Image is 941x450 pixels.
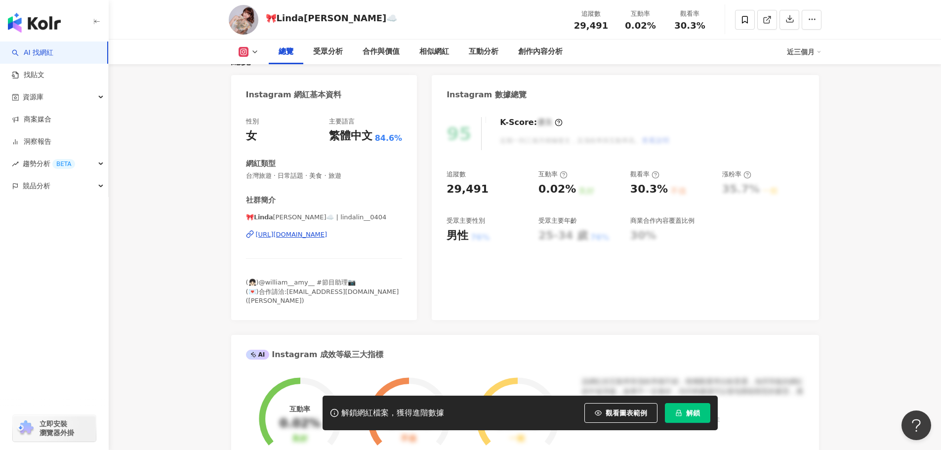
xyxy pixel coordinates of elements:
a: [URL][DOMAIN_NAME] [246,230,403,239]
div: 商業合作內容覆蓋比例 [630,216,695,225]
span: lock [675,409,682,416]
div: 互動分析 [469,46,498,58]
span: 競品分析 [23,175,50,197]
div: BETA [52,159,75,169]
div: 解鎖網紅檔案，獲得進階數據 [341,408,444,418]
div: AI [246,350,270,360]
span: 觀看圖表範例 [606,409,647,417]
div: Instagram 成效等級三大指標 [246,349,383,360]
a: 商案媒合 [12,115,51,124]
span: 趨勢分析 [23,153,75,175]
div: 受眾主要性別 [447,216,485,225]
div: 該網紅的互動率和漲粉率都不錯，唯獨觀看率比較普通，為同等級的網紅的中低等級，效果不一定會好，但仍然建議可以發包開箱類型的案型，應該會比較有成效！ [582,377,804,406]
span: 🎀𝗟𝗶𝗻𝗱𝗮[PERSON_NAME]☁️ | lindalin__0404 [246,213,403,222]
div: 追蹤數 [573,9,610,19]
div: 近三個月 [787,44,821,60]
div: 觀看率 [671,9,709,19]
span: 立即安裝 瀏覽器外掛 [40,419,74,437]
div: 一般 [509,434,525,444]
a: chrome extension立即安裝 瀏覽器外掛 [13,415,96,442]
div: 網紅類型 [246,159,276,169]
div: 互動率 [622,9,659,19]
div: 社群簡介 [246,195,276,205]
span: 資源庫 [23,86,43,108]
div: 不佳 [401,434,416,444]
div: 漲粉率 [722,170,751,179]
span: 解鎖 [686,409,700,417]
div: 追蹤數 [447,170,466,179]
div: 29,491 [447,182,489,197]
div: 觀看率 [630,170,659,179]
div: 男性 [447,228,468,244]
div: [URL][DOMAIN_NAME] [256,230,327,239]
div: Instagram 網紅基本資料 [246,89,342,100]
span: 0.02% [625,21,655,31]
span: (👧🏻)@william__amy__ #節目助理📷 (💌)合作請洽:[EMAIL_ADDRESS][DOMAIN_NAME]([PERSON_NAME]) [246,279,399,304]
div: 創作內容分析 [518,46,563,58]
div: 受眾主要年齡 [538,216,577,225]
div: 0.02% [538,182,576,197]
div: 相似網紅 [419,46,449,58]
a: 洞察報告 [12,137,51,147]
div: 主要語言 [329,117,355,126]
div: 女 [246,128,257,144]
div: 繁體中文 [329,128,372,144]
button: 觀看圖表範例 [584,403,657,423]
span: 30.3% [674,21,705,31]
span: 84.6% [375,133,403,144]
div: 性別 [246,117,259,126]
div: 互動率 [538,170,568,179]
div: 受眾分析 [313,46,343,58]
button: 解鎖 [665,403,710,423]
div: Instagram 數據總覽 [447,89,527,100]
div: 🎀𝗟𝗶𝗻𝗱𝗮[PERSON_NAME]☁️ [266,12,398,24]
div: K-Score : [500,117,563,128]
a: 找貼文 [12,70,44,80]
a: searchAI 找網紅 [12,48,53,58]
div: 總覽 [279,46,293,58]
div: 30.3% [630,182,668,197]
img: KOL Avatar [229,5,258,35]
span: 29,491 [574,20,608,31]
img: logo [8,13,61,33]
img: chrome extension [16,420,35,436]
span: rise [12,161,19,167]
div: 良好 [292,434,308,444]
span: 台灣旅遊 · 日常話題 · 美食 · 旅遊 [246,171,403,180]
div: 合作與價值 [363,46,400,58]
